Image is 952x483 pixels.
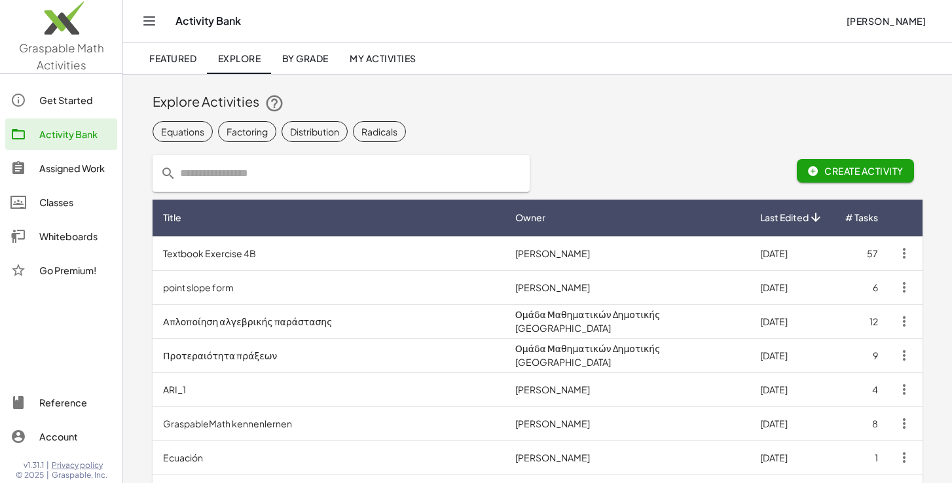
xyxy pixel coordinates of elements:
td: [PERSON_NAME] [505,406,750,440]
button: Toggle navigation [139,10,160,31]
span: [PERSON_NAME] [846,15,926,27]
a: Classes [5,187,117,218]
td: Ομάδα Μαθηματικών Δημοτικής [GEOGRAPHIC_DATA] [505,338,750,372]
a: Reference [5,387,117,418]
span: © 2025 [16,470,44,480]
td: [DATE] [750,406,834,440]
button: Create Activity [797,159,914,183]
span: Title [163,211,181,224]
div: Distribution [290,125,339,139]
div: Radicals [361,125,397,139]
a: Whiteboards [5,221,117,252]
td: [DATE] [750,440,834,474]
span: By Grade [282,52,328,64]
td: 4 [834,372,888,406]
td: [DATE] [750,304,834,338]
td: Ομάδα Μαθηματικών Δημοτικής [GEOGRAPHIC_DATA] [505,304,750,338]
span: Explore [217,52,261,64]
div: Activity Bank [39,126,112,142]
td: 8 [834,406,888,440]
td: ARI_1 [153,372,505,406]
span: Last Edited [760,211,809,224]
span: Owner [515,211,545,224]
td: Ecuación [153,440,505,474]
div: Assigned Work [39,160,112,176]
div: Classes [39,194,112,210]
td: [PERSON_NAME] [505,440,750,474]
span: Graspable, Inc. [52,470,107,480]
div: Account [39,429,112,444]
td: 1 [834,440,888,474]
span: My Activities [350,52,416,64]
span: # Tasks [845,211,878,224]
span: | [46,470,49,480]
td: GraspableMath kennenlernen [153,406,505,440]
div: Explore Activities [153,92,923,113]
span: Featured [149,52,196,64]
span: Create Activity [807,165,904,177]
div: Equations [161,125,204,139]
a: Privacy policy [52,460,107,471]
td: [PERSON_NAME] [505,270,750,304]
td: [DATE] [750,236,834,270]
span: Graspable Math Activities [19,41,104,72]
a: Get Started [5,84,117,116]
a: Activity Bank [5,118,117,150]
td: [DATE] [750,338,834,372]
td: 12 [834,304,888,338]
a: Assigned Work [5,152,117,184]
td: [PERSON_NAME] [505,236,750,270]
td: [DATE] [750,372,834,406]
td: 9 [834,338,888,372]
div: Get Started [39,92,112,108]
td: 57 [834,236,888,270]
td: point slope form [153,270,505,304]
div: Go Premium! [39,262,112,278]
td: 6 [834,270,888,304]
i: prepended action [160,166,176,181]
a: Account [5,421,117,452]
td: Textbook Exercise 4B [153,236,505,270]
td: Απλοποίηση αλγεβρικής παράστασης [153,304,505,338]
div: Reference [39,395,112,410]
td: [DATE] [750,270,834,304]
td: [PERSON_NAME] [505,372,750,406]
div: Whiteboards [39,228,112,244]
button: [PERSON_NAME] [835,9,936,33]
div: Factoring [227,125,268,139]
span: | [46,460,49,471]
td: Προτεραιότητα πράξεων [153,338,505,372]
span: v1.31.1 [24,460,44,471]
